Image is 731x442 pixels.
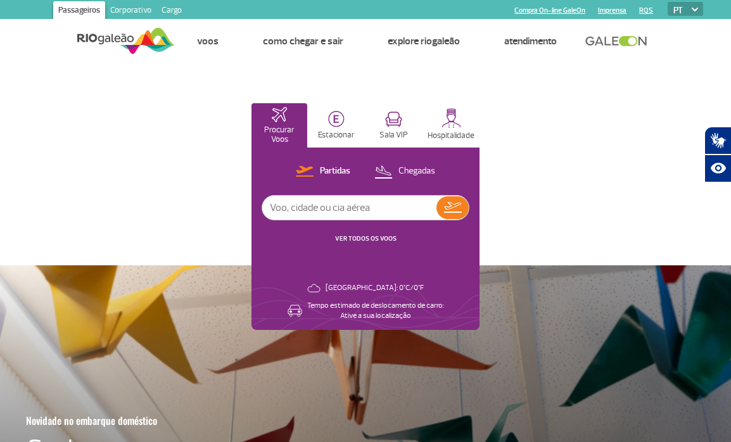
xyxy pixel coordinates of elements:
img: airplaneHomeActive.svg [272,107,287,122]
button: Partidas [292,163,354,180]
p: Chegadas [398,165,435,177]
p: Partidas [320,165,350,177]
img: vipRoom.svg [385,111,402,127]
a: RQS [639,6,653,15]
a: Corporativo [105,1,156,22]
p: Sala VIP [379,130,408,140]
button: VER TODOS OS VOOS [331,234,400,244]
button: Procurar Voos [251,103,307,148]
button: Abrir tradutor de língua de sinais. [704,127,731,155]
h3: Novidade no embarque doméstico [26,407,238,434]
a: Imprensa [598,6,626,15]
a: Cargo [156,1,187,22]
p: Estacionar [318,130,355,140]
p: Hospitalidade [428,131,474,141]
img: hospitality.svg [442,108,461,128]
a: VER TODOS OS VOOS [335,234,397,243]
a: Compra On-line GaleOn [514,6,585,15]
p: Tempo estimado de deslocamento de carro: Ative a sua localização [307,301,444,321]
input: Voo, cidade ou cia aérea [262,196,436,220]
button: Chegadas [371,163,439,180]
button: Sala VIP [365,103,421,148]
a: Explore RIOgaleão [388,35,460,47]
img: carParkingHome.svg [328,111,345,127]
button: Hospitalidade [423,103,480,148]
a: Voos [197,35,219,47]
button: Estacionar [308,103,364,148]
p: Procurar Voos [258,125,301,144]
button: Abrir recursos assistivos. [704,155,731,182]
a: Como chegar e sair [263,35,343,47]
div: Plugin de acessibilidade da Hand Talk. [704,127,731,182]
a: Atendimento [504,35,557,47]
a: Passageiros [53,1,105,22]
p: [GEOGRAPHIC_DATA]: 0°C/0°F [326,283,424,293]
